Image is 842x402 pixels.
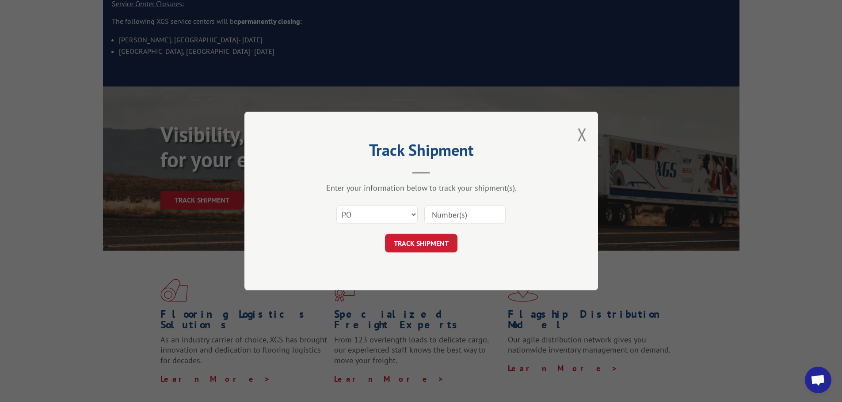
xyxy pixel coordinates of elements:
button: Close modal [577,123,587,146]
h2: Track Shipment [289,144,554,161]
a: Open chat [805,367,831,393]
button: TRACK SHIPMENT [385,234,457,252]
input: Number(s) [424,205,506,224]
div: Enter your information below to track your shipment(s). [289,183,554,193]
